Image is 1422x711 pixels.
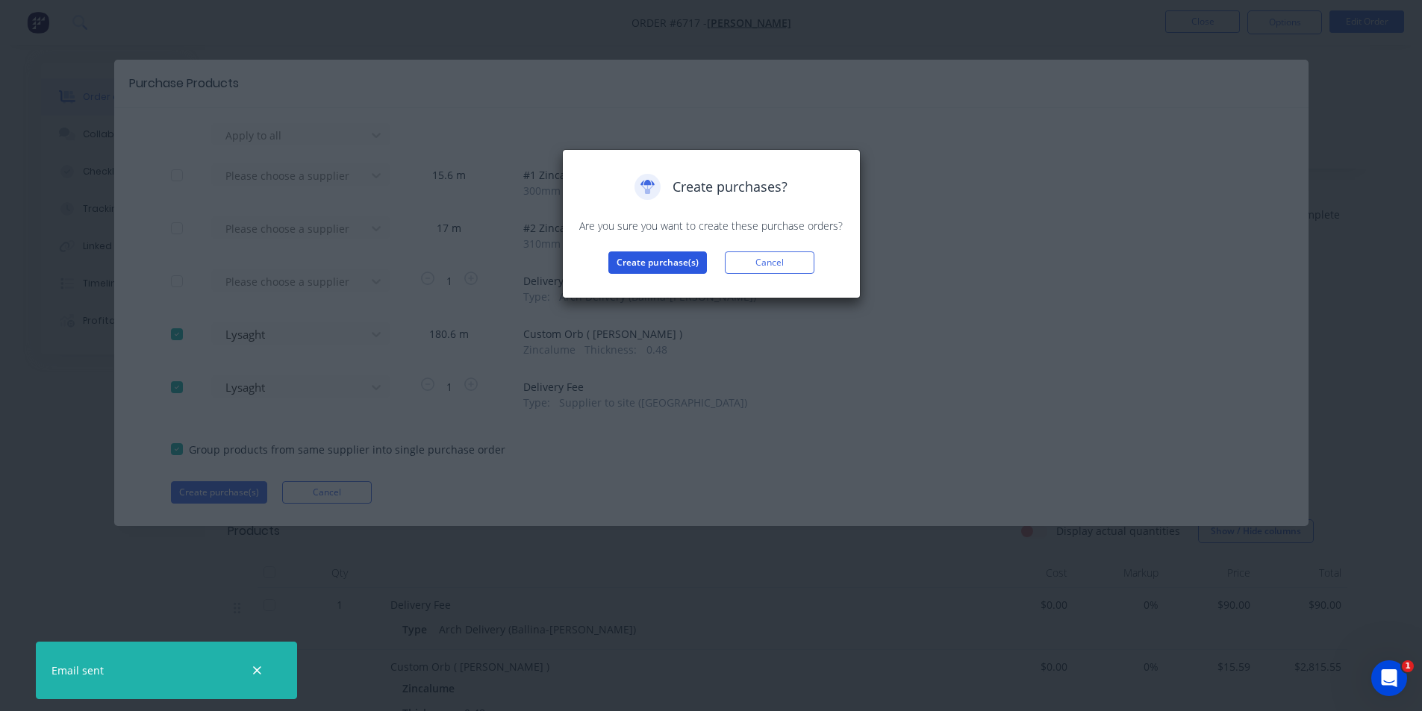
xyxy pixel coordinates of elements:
iframe: Intercom live chat [1371,660,1407,696]
span: 1 [1402,660,1414,672]
button: Create purchase(s) [608,251,707,274]
div: Email sent [52,663,104,678]
button: Cancel [725,251,814,274]
span: Create purchases? [673,177,788,197]
p: Are you sure you want to create these purchase orders? [578,218,845,234]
